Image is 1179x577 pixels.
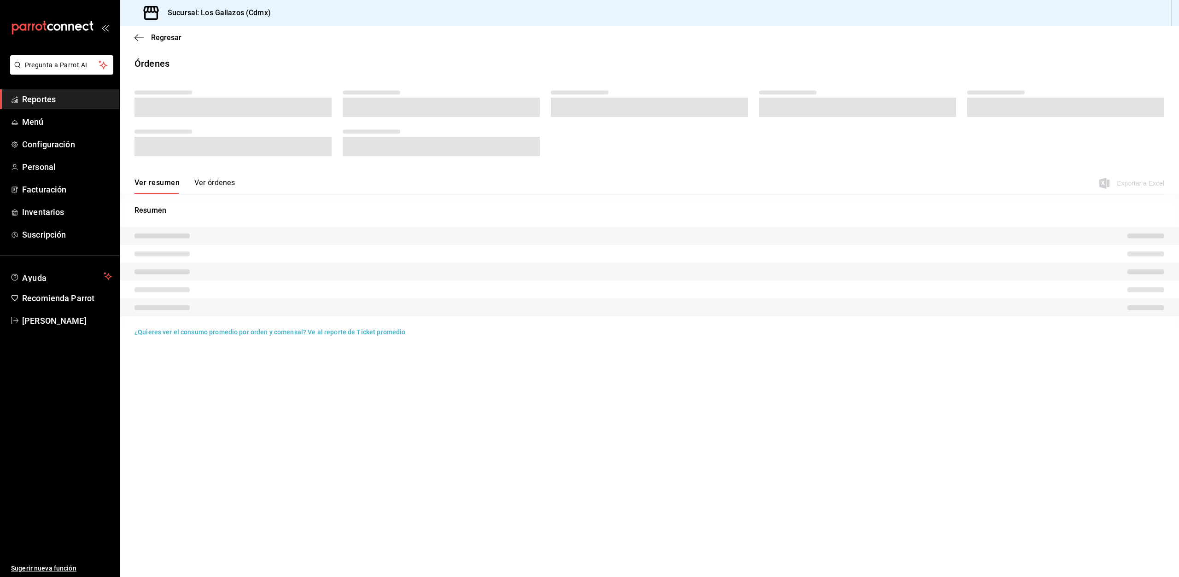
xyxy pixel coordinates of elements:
[134,328,405,336] a: ¿Quieres ver el consumo promedio por orden y comensal? Ve al reporte de Ticket promedio
[22,271,100,282] span: Ayuda
[6,67,113,76] a: Pregunta a Parrot AI
[22,206,112,218] span: Inventarios
[134,205,1164,216] p: Resumen
[22,116,112,128] span: Menú
[134,57,169,70] div: Órdenes
[22,315,112,327] span: [PERSON_NAME]
[22,138,112,151] span: Configuración
[151,33,181,42] span: Regresar
[22,161,112,173] span: Personal
[10,55,113,75] button: Pregunta a Parrot AI
[134,33,181,42] button: Regresar
[134,178,235,194] div: navigation tabs
[101,24,109,31] button: open_drawer_menu
[22,228,112,241] span: Suscripción
[194,178,235,194] button: Ver órdenes
[160,7,271,18] h3: Sucursal: Los Gallazos (Cdmx)
[22,292,112,304] span: Recomienda Parrot
[134,178,180,194] button: Ver resumen
[11,564,112,573] span: Sugerir nueva función
[22,183,112,196] span: Facturación
[25,60,99,70] span: Pregunta a Parrot AI
[22,93,112,105] span: Reportes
